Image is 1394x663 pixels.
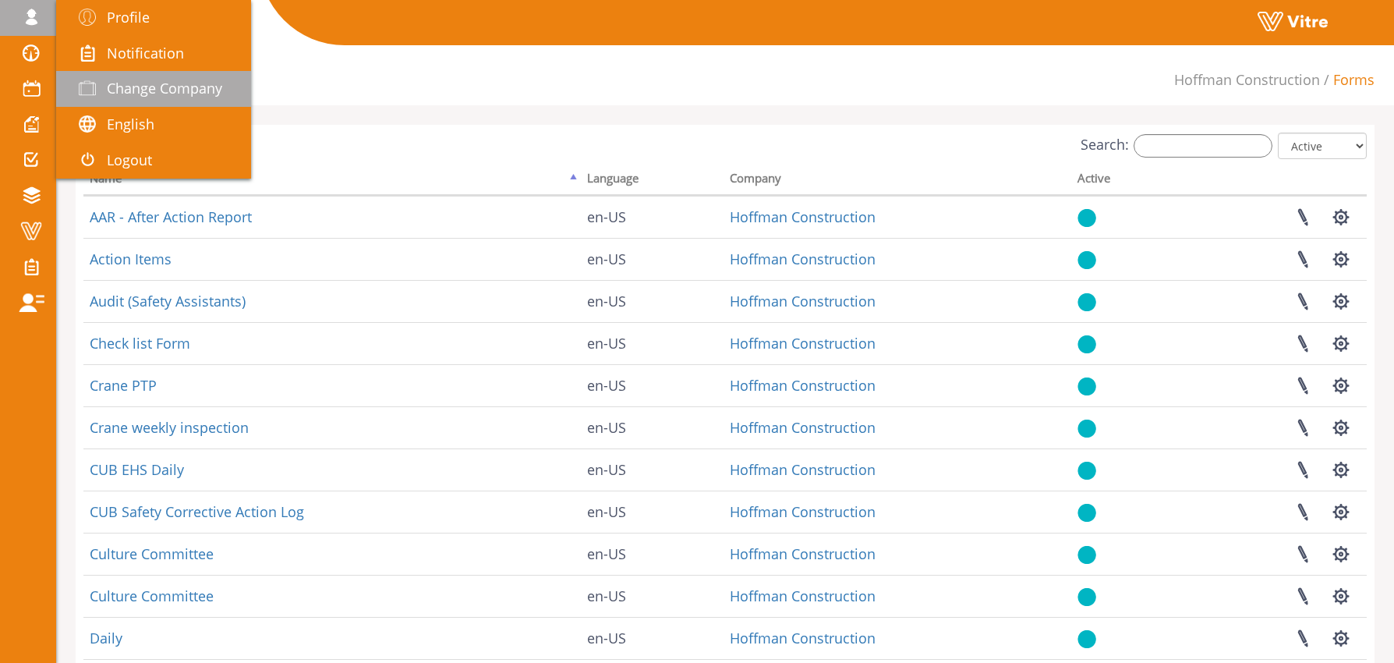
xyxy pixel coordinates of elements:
[581,448,724,491] td: en-US
[730,587,876,605] a: Hoffman Construction
[1077,250,1096,270] img: yes
[90,460,184,479] a: CUB EHS Daily
[730,376,876,395] a: Hoffman Construction
[83,166,581,196] th: Name: activate to sort column descending
[1077,335,1096,354] img: yes
[581,406,724,448] td: en-US
[581,280,724,322] td: en-US
[1077,208,1096,228] img: yes
[107,151,152,169] span: Logout
[581,575,724,617] td: en-US
[1174,70,1320,89] a: Hoffman Construction
[581,491,724,533] td: en-US
[90,629,122,647] a: Daily
[1077,292,1096,312] img: yes
[1077,461,1096,480] img: yes
[1077,503,1096,523] img: yes
[1077,545,1096,565] img: yes
[730,460,876,479] a: Hoffman Construction
[1077,419,1096,438] img: yes
[724,166,1070,196] th: Company
[730,629,876,647] a: Hoffman Construction
[90,587,214,605] a: Culture Committee
[581,166,724,196] th: Language
[56,36,251,72] a: Notification
[730,207,876,226] a: Hoffman Construction
[730,418,876,437] a: Hoffman Construction
[56,107,251,143] a: English
[730,250,876,268] a: Hoffman Construction
[107,79,222,97] span: Change Company
[581,364,724,406] td: en-US
[1134,134,1272,158] input: Search:
[56,143,251,179] a: Logout
[581,238,724,280] td: en-US
[90,376,157,395] a: Crane PTP
[1320,70,1375,90] li: Forms
[730,502,876,521] a: Hoffman Construction
[1071,166,1170,196] th: Active
[90,502,304,521] a: CUB Safety Corrective Action Log
[90,207,252,226] a: AAR - After Action Report
[90,544,214,563] a: Culture Committee
[581,322,724,364] td: en-US
[581,617,724,659] td: en-US
[1077,629,1096,649] img: yes
[1077,377,1096,396] img: yes
[56,71,251,107] a: Change Company
[1077,587,1096,607] img: yes
[730,544,876,563] a: Hoffman Construction
[581,533,724,575] td: en-US
[581,196,724,238] td: en-US
[107,44,184,62] span: Notification
[730,292,876,310] a: Hoffman Construction
[90,334,190,353] a: Check list Form
[90,292,246,310] a: Audit (Safety Assistants)
[107,115,154,133] span: English
[1081,134,1272,158] label: Search:
[90,418,249,437] a: Crane weekly inspection
[90,250,172,268] a: Action Items
[730,334,876,353] a: Hoffman Construction
[107,8,150,27] span: Profile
